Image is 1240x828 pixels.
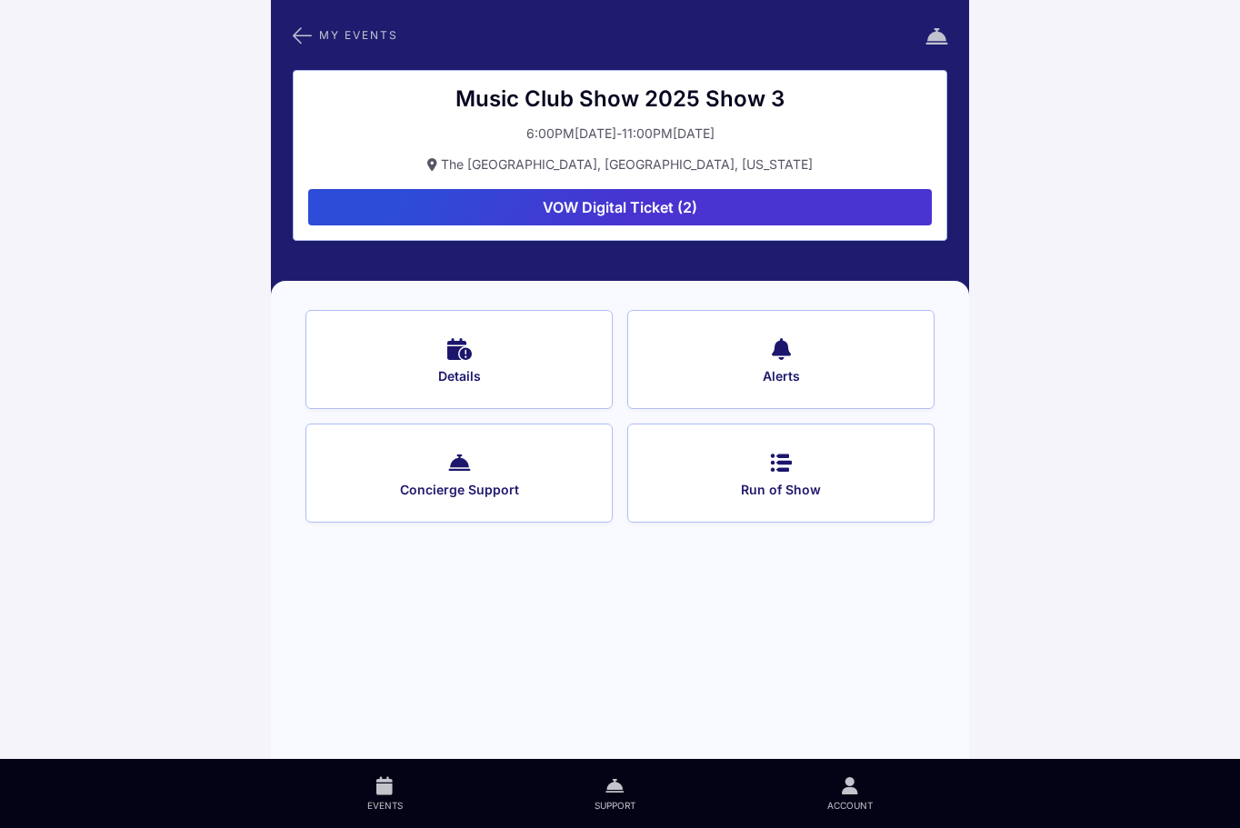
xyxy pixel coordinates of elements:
[441,156,813,172] span: The [GEOGRAPHIC_DATA], [GEOGRAPHIC_DATA], [US_STATE]
[330,482,588,498] span: Concierge Support
[627,424,935,523] button: Run of Show
[732,759,969,828] a: Account
[305,424,613,523] button: Concierge Support
[526,124,616,144] div: 6:00PM[DATE]
[308,155,932,175] button: The [GEOGRAPHIC_DATA], [GEOGRAPHIC_DATA], [US_STATE]
[271,759,498,828] a: Events
[305,310,613,409] button: Details
[622,124,715,144] div: 11:00PM[DATE]
[652,482,910,498] span: Run of Show
[293,24,398,47] button: My Events
[595,799,635,812] span: Support
[330,368,588,384] span: Details
[652,368,910,384] span: Alerts
[827,799,873,812] span: Account
[319,30,398,40] span: My Events
[367,799,403,812] span: Events
[308,189,932,225] button: VOW Digital Ticket (2)
[627,310,935,409] button: Alerts
[308,124,932,144] button: 6:00PM[DATE]-11:00PM[DATE]
[498,759,731,828] a: Support
[308,85,932,113] div: Music Club Show 2025 Show 3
